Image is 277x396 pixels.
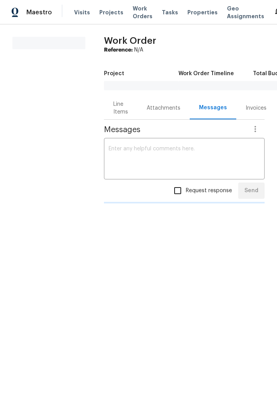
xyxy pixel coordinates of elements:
div: Messages [199,104,227,112]
div: Attachments [147,104,180,112]
span: Work Order [104,36,156,45]
span: Tasks [162,10,178,15]
span: Maestro [26,9,52,16]
span: Request response [186,187,232,195]
span: Work Orders [133,5,152,20]
h5: Project [104,71,124,76]
h5: Work Order Timeline [178,71,234,76]
b: Reference: [104,47,133,53]
div: Invoices [246,104,267,112]
span: Properties [187,9,218,16]
span: Projects [99,9,123,16]
div: N/A [104,46,265,54]
div: Line Items [113,100,128,116]
span: Visits [74,9,90,16]
span: Geo Assignments [227,5,264,20]
span: Messages [104,126,246,134]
